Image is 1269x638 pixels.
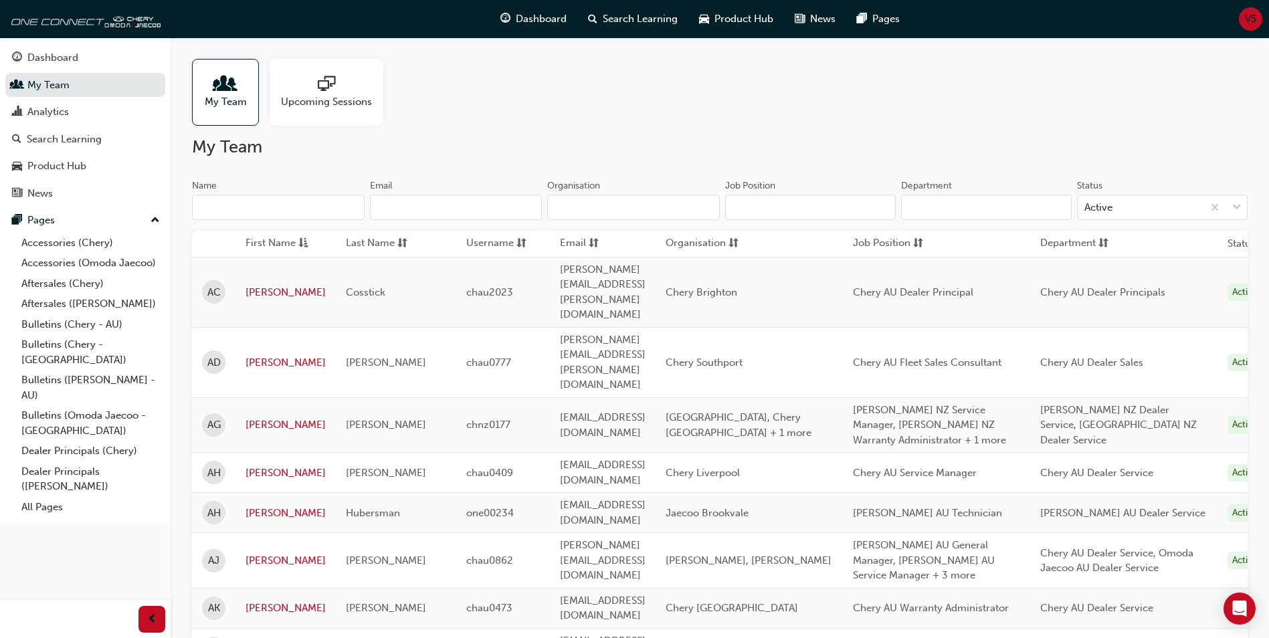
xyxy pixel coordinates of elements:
span: [PERSON_NAME] AU Technician [853,507,1002,519]
span: Email [560,235,586,252]
img: oneconnect [7,5,161,32]
span: [PERSON_NAME] [346,419,426,431]
a: Search Learning [5,127,165,152]
span: Chery AU Dealer Service [1040,602,1153,614]
a: Product Hub [5,154,165,179]
a: Dealer Principals ([PERSON_NAME]) [16,461,165,497]
a: My Team [192,59,270,126]
span: people-icon [12,80,22,92]
div: Dashboard [27,50,78,66]
span: AD [207,355,221,370]
span: chau0409 [466,467,513,479]
span: Chery AU Dealer Sales [1040,356,1143,368]
div: Search Learning [27,132,102,147]
a: Accessories (Omoda Jaecoo) [16,253,165,274]
span: AC [207,285,221,300]
span: AH [207,465,221,481]
input: Job Position [725,195,896,220]
a: Dealer Principals (Chery) [16,441,165,461]
th: Status [1228,236,1256,251]
span: up-icon [151,212,160,229]
span: search-icon [12,134,21,146]
span: one00234 [466,507,514,519]
div: Active [1228,354,1262,372]
span: Chery AU Dealer Service, Omoda Jaecoo AU Dealer Service [1040,547,1193,574]
span: people-icon [217,76,234,94]
span: chau2023 [466,286,513,298]
span: Department [1040,235,1096,252]
span: [PERSON_NAME] [346,602,426,614]
a: [PERSON_NAME] [246,601,326,616]
input: Department [901,195,1072,220]
span: chart-icon [12,106,22,118]
div: Analytics [27,104,69,120]
a: News [5,181,165,206]
span: AK [208,601,220,616]
a: guage-iconDashboard [490,5,577,33]
span: news-icon [795,11,805,27]
input: Organisation [547,195,720,220]
span: Job Position [853,235,910,252]
a: Bulletins ([PERSON_NAME] - AU) [16,370,165,405]
span: Dashboard [516,11,567,27]
span: [EMAIL_ADDRESS][DOMAIN_NAME] [560,595,646,622]
span: pages-icon [857,11,867,27]
button: Organisationsorting-icon [666,235,739,252]
span: Chery AU Fleet Sales Consultant [853,356,1001,368]
span: AG [207,417,221,433]
span: news-icon [12,188,22,200]
span: asc-icon [298,235,308,252]
span: Pages [872,11,900,27]
span: Chery AU Dealer Principal [853,286,973,298]
a: Dashboard [5,45,165,70]
span: chau0777 [466,356,511,368]
span: [PERSON_NAME] [346,356,426,368]
a: [PERSON_NAME] [246,465,326,481]
div: Department [901,179,952,193]
span: sorting-icon [913,235,923,252]
button: Usernamesorting-icon [466,235,540,252]
a: Upcoming Sessions [270,59,394,126]
button: Emailsorting-icon [560,235,633,252]
span: Username [466,235,514,252]
a: [PERSON_NAME] [246,417,326,433]
a: Aftersales ([PERSON_NAME]) [16,294,165,314]
span: First Name [246,235,296,252]
span: Jaecoo Brookvale [666,507,749,519]
span: chau0473 [466,602,512,614]
span: [EMAIL_ADDRESS][DOMAIN_NAME] [560,411,646,439]
span: Search Learning [603,11,678,27]
span: [EMAIL_ADDRESS][DOMAIN_NAME] [560,459,646,486]
div: Pages [27,213,55,228]
span: search-icon [588,11,597,27]
div: Active [1228,284,1262,302]
a: My Team [5,73,165,98]
span: Cosstick [346,286,385,298]
span: guage-icon [12,52,22,64]
a: news-iconNews [784,5,846,33]
span: Chery [GEOGRAPHIC_DATA] [666,602,798,614]
div: Active [1084,200,1112,215]
button: Departmentsorting-icon [1040,235,1114,252]
button: DashboardMy TeamAnalyticsSearch LearningProduct HubNews [5,43,165,208]
span: guage-icon [500,11,510,27]
input: Name [192,195,365,220]
button: Pages [5,208,165,233]
span: [PERSON_NAME][EMAIL_ADDRESS][PERSON_NAME][DOMAIN_NAME] [560,263,646,321]
span: sorting-icon [728,235,739,252]
div: Status [1077,179,1102,193]
div: Job Position [725,179,775,193]
div: Product Hub [27,158,86,174]
span: Chery Liverpool [666,467,740,479]
a: Analytics [5,100,165,124]
div: Active [1228,464,1262,482]
a: All Pages [16,497,165,518]
span: sessionType_ONLINE_URL-icon [318,76,335,94]
span: chnz0177 [466,419,510,431]
span: Chery AU Warranty Administrator [853,602,1009,614]
span: [PERSON_NAME] NZ Dealer Service, [GEOGRAPHIC_DATA] NZ Dealer Service [1040,404,1197,446]
a: [PERSON_NAME] [246,355,326,370]
span: sorting-icon [397,235,407,252]
a: pages-iconPages [846,5,910,33]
